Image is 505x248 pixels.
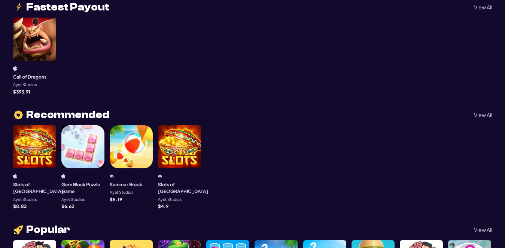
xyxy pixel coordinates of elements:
[61,174,66,178] img: ios
[474,227,492,232] p: View All
[13,89,30,94] p: $ 393.91
[61,204,74,208] p: $ 6.62
[158,181,208,195] h3: Slots of [GEOGRAPHIC_DATA]
[110,197,122,202] p: $ 5.19
[26,224,70,235] span: Popular
[61,198,85,202] p: Ayet Studios
[13,198,37,202] p: Ayet Studios
[13,110,24,120] img: heart
[26,2,109,12] span: Fastest Payout
[474,4,492,10] p: View All
[110,181,142,188] h3: Summer Break
[13,2,24,12] img: lightning
[61,181,104,195] h3: Gem Block Puzzle Game
[13,83,37,87] p: Ayet Studios
[110,190,133,195] p: Ayet Studios
[158,204,168,208] p: $ 4.9
[158,198,182,202] p: Ayet Studios
[13,181,63,195] h3: Slots of [GEOGRAPHIC_DATA]
[13,174,17,178] img: ios
[13,66,17,71] img: ios
[474,112,492,117] p: View All
[26,110,109,120] span: Recommended
[110,174,114,178] img: android
[158,174,162,178] img: android
[13,73,46,80] h3: Call of Dragons
[13,224,24,235] img: rocket
[13,204,27,208] p: $ 8.82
